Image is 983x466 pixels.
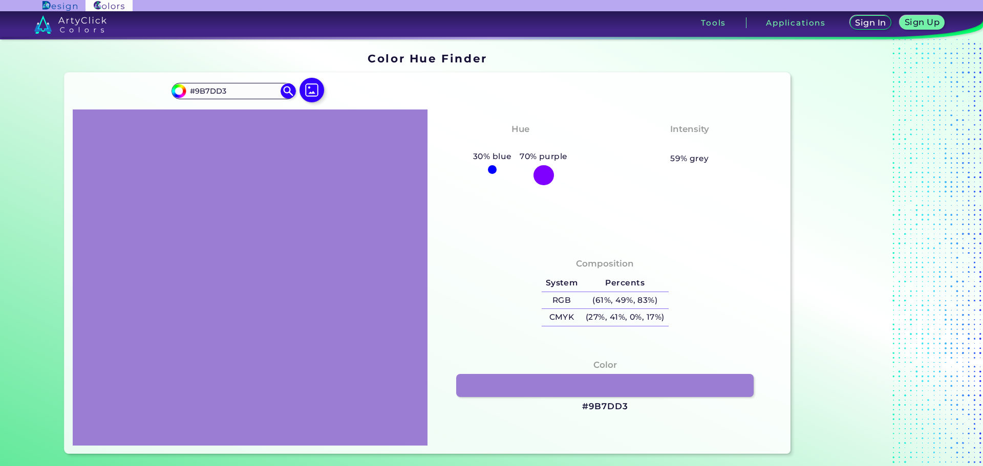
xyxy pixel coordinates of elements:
[34,15,106,34] img: logo_artyclick_colors_white.svg
[766,19,826,27] h3: Applications
[902,16,943,29] a: Sign Up
[576,256,634,271] h4: Composition
[542,292,582,309] h5: RGB
[300,78,324,102] img: icon picture
[368,51,487,66] h1: Color Hue Finder
[542,309,582,326] h5: CMYK
[42,1,77,11] img: ArtyClick Design logo
[701,19,726,27] h3: Tools
[852,16,889,29] a: Sign In
[906,18,938,26] h5: Sign Up
[516,150,571,163] h5: 70% purple
[593,358,617,372] h4: Color
[582,309,668,326] h5: (27%, 41%, 0%, 17%)
[582,275,668,292] h5: Percents
[281,83,296,99] img: icon search
[542,275,582,292] h5: System
[582,401,628,413] h3: #9B7DD3
[582,292,668,309] h5: (61%, 49%, 83%)
[670,152,709,165] h5: 59% grey
[186,84,281,98] input: type color..
[857,19,884,27] h5: Sign In
[483,138,558,150] h3: Bluish Purple
[671,138,709,150] h3: Pastel
[469,150,516,163] h5: 30% blue
[511,122,529,137] h4: Hue
[670,122,709,137] h4: Intensity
